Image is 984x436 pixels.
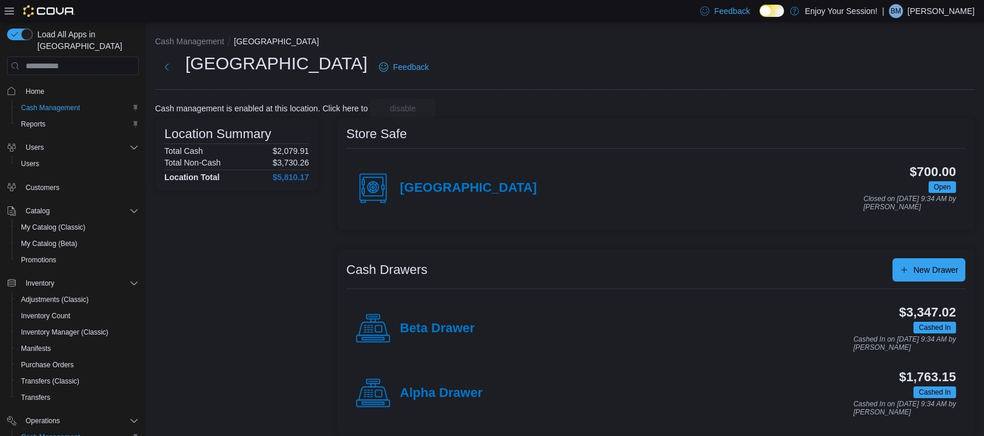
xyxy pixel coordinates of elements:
[26,416,60,426] span: Operations
[21,204,139,218] span: Catalog
[12,156,143,172] button: Users
[400,181,537,196] h4: [GEOGRAPHIC_DATA]
[889,4,903,18] div: Bryan Muise
[12,219,143,235] button: My Catalog (Classic)
[16,342,139,356] span: Manifests
[234,37,319,46] button: [GEOGRAPHIC_DATA]
[164,127,271,141] h3: Location Summary
[2,82,143,99] button: Home
[934,182,951,192] span: Open
[390,103,416,114] span: disable
[21,311,71,321] span: Inventory Count
[16,253,139,267] span: Promotions
[21,393,50,402] span: Transfers
[12,291,143,308] button: Adjustments (Classic)
[2,139,143,156] button: Users
[16,237,139,251] span: My Catalog (Beta)
[16,220,90,234] a: My Catalog (Classic)
[273,158,309,167] p: $3,730.26
[21,295,89,304] span: Adjustments (Classic)
[21,140,48,154] button: Users
[26,143,44,152] span: Users
[393,61,428,73] span: Feedback
[16,374,84,388] a: Transfers (Classic)
[26,279,54,288] span: Inventory
[164,173,220,182] h4: Location Total
[185,52,367,75] h1: [GEOGRAPHIC_DATA]
[21,414,65,428] button: Operations
[21,360,74,370] span: Purchase Orders
[913,386,956,398] span: Cashed In
[16,293,93,307] a: Adjustments (Classic)
[16,101,139,115] span: Cash Management
[26,206,50,216] span: Catalog
[12,308,143,324] button: Inventory Count
[908,4,975,18] p: [PERSON_NAME]
[21,159,39,168] span: Users
[16,309,75,323] a: Inventory Count
[21,204,54,218] button: Catalog
[913,322,956,333] span: Cashed In
[21,255,57,265] span: Promotions
[16,117,50,131] a: Reports
[26,183,59,192] span: Customers
[16,342,55,356] a: Manifests
[16,358,79,372] a: Purchase Orders
[16,325,113,339] a: Inventory Manager (Classic)
[16,101,85,115] a: Cash Management
[21,414,139,428] span: Operations
[346,127,407,141] h3: Store Safe
[16,253,61,267] a: Promotions
[2,413,143,429] button: Operations
[164,158,221,167] h6: Total Non-Cash
[21,119,45,129] span: Reports
[12,373,143,389] button: Transfers (Classic)
[2,203,143,219] button: Catalog
[16,374,139,388] span: Transfers (Classic)
[155,36,975,50] nav: An example of EuiBreadcrumbs
[12,324,143,340] button: Inventory Manager (Classic)
[913,264,958,276] span: New Drawer
[12,252,143,268] button: Promotions
[21,328,108,337] span: Inventory Manager (Classic)
[16,325,139,339] span: Inventory Manager (Classic)
[16,157,139,171] span: Users
[16,220,139,234] span: My Catalog (Classic)
[155,37,224,46] button: Cash Management
[16,117,139,131] span: Reports
[21,181,64,195] a: Customers
[12,340,143,357] button: Manifests
[21,377,79,386] span: Transfers (Classic)
[760,5,784,17] input: Dark Mode
[155,104,368,113] p: Cash management is enabled at this location. Click here to
[929,181,956,193] span: Open
[899,305,956,319] h3: $3,347.02
[16,391,139,405] span: Transfers
[891,4,901,18] span: BM
[919,322,951,333] span: Cashed In
[21,103,80,112] span: Cash Management
[21,83,139,98] span: Home
[21,344,51,353] span: Manifests
[16,293,139,307] span: Adjustments (Classic)
[16,237,82,251] a: My Catalog (Beta)
[346,263,427,277] h3: Cash Drawers
[21,276,139,290] span: Inventory
[400,386,483,401] h4: Alpha Drawer
[16,309,139,323] span: Inventory Count
[21,276,59,290] button: Inventory
[853,336,956,351] p: Cashed In on [DATE] 9:34 AM by [PERSON_NAME]
[21,85,49,99] a: Home
[892,258,965,282] button: New Drawer
[370,99,435,118] button: disable
[16,157,44,171] a: Users
[919,387,951,398] span: Cashed In
[12,235,143,252] button: My Catalog (Beta)
[12,116,143,132] button: Reports
[12,100,143,116] button: Cash Management
[853,400,956,416] p: Cashed In on [DATE] 9:34 AM by [PERSON_NAME]
[805,4,878,18] p: Enjoy Your Session!
[863,195,956,211] p: Closed on [DATE] 9:34 AM by [PERSON_NAME]
[33,29,139,52] span: Load All Apps in [GEOGRAPHIC_DATA]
